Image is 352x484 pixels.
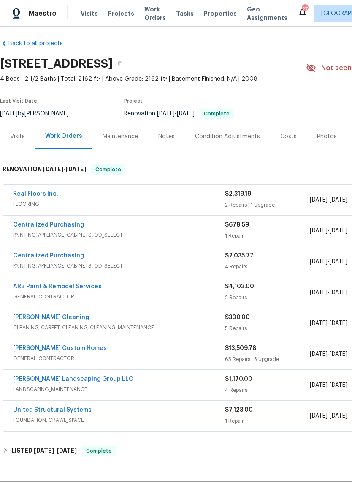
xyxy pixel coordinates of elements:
span: Renovation [124,111,234,117]
span: Complete [92,165,125,174]
span: - [43,166,86,172]
span: CLEANING, CARPET_CLEANING, CLEANING_MAINTENANCE [13,323,225,332]
span: [DATE] [330,413,347,419]
span: [DATE] [330,351,347,357]
span: GENERAL_CONTRACTOR [13,293,225,301]
div: Notes [158,132,175,141]
span: [DATE] [43,166,63,172]
span: Geo Assignments [247,5,287,22]
div: 27 [302,5,308,14]
a: [PERSON_NAME] Landscaping Group LLC [13,376,133,382]
div: Visits [10,132,25,141]
span: [DATE] [330,228,347,234]
a: [PERSON_NAME] Custom Homes [13,345,107,351]
span: - [310,257,347,266]
span: $4,103.00 [225,284,254,290]
span: LANDSCAPING_MAINTENANCE [13,385,225,394]
div: Maintenance [103,132,138,141]
a: Real Floors Inc. [13,191,58,197]
span: [DATE] [310,351,328,357]
div: 1 Repair [225,417,310,425]
div: 5 Repairs [225,324,310,333]
span: Visits [81,9,98,18]
span: Complete [83,447,115,455]
a: ARB Paint & Remodel Services [13,284,102,290]
span: $13,509.78 [225,345,256,351]
span: [DATE] [330,382,347,388]
span: - [310,350,347,358]
div: Photos [317,132,337,141]
span: FLOORING [13,200,225,208]
span: $2,319.19 [225,191,251,197]
span: [DATE] [157,111,175,117]
span: Complete [200,111,233,116]
span: [DATE] [310,197,328,203]
span: $7,123.00 [225,407,253,413]
span: - [310,412,347,420]
span: Maestro [29,9,57,18]
span: - [310,319,347,328]
span: [DATE] [177,111,195,117]
a: [PERSON_NAME] Cleaning [13,314,89,320]
span: Properties [204,9,237,18]
span: Work Orders [144,5,166,22]
span: [DATE] [330,259,347,265]
span: Project [124,98,143,104]
div: 4 Repairs [225,263,310,271]
span: - [310,196,347,204]
div: Work Orders [45,132,82,140]
div: Condition Adjustments [195,132,260,141]
span: [DATE] [330,290,347,295]
span: FOUNDATION, CRAWL_SPACE [13,416,225,424]
a: United Structural Systems [13,407,92,413]
span: [DATE] [330,197,347,203]
span: - [310,381,347,389]
span: [DATE] [330,320,347,326]
span: [DATE] [57,448,77,454]
span: $678.59 [225,222,249,228]
span: PAINTING, APPLIANCE, CABINETS, OD_SELECT [13,262,225,270]
span: [DATE] [310,320,328,326]
span: [DATE] [310,382,328,388]
span: - [157,111,195,117]
div: Costs [280,132,297,141]
div: 2 Repairs | 1 Upgrade [225,201,310,209]
span: [DATE] [310,413,328,419]
div: 65 Repairs | 3 Upgrade [225,355,310,364]
span: [DATE] [34,448,54,454]
span: [DATE] [310,259,328,265]
span: Projects [108,9,134,18]
span: [DATE] [66,166,86,172]
div: 1 Repair [225,232,310,240]
span: $300.00 [225,314,250,320]
a: Centralized Purchasing [13,253,84,259]
h6: RENOVATION [3,164,86,175]
span: $2,035.77 [225,253,254,259]
span: - [310,227,347,235]
button: Copy Address [113,56,128,71]
span: [DATE] [310,228,328,234]
span: - [310,288,347,297]
span: GENERAL_CONTRACTOR [13,354,225,363]
span: PAINTING, APPLIANCE, CABINETS, OD_SELECT [13,231,225,239]
span: - [34,448,77,454]
div: 4 Repairs [225,386,310,394]
span: $1,170.00 [225,376,252,382]
span: [DATE] [310,290,328,295]
div: 2 Repairs [225,293,310,302]
h6: LISTED [11,446,77,456]
span: Tasks [176,11,194,16]
a: Centralized Purchasing [13,222,84,228]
